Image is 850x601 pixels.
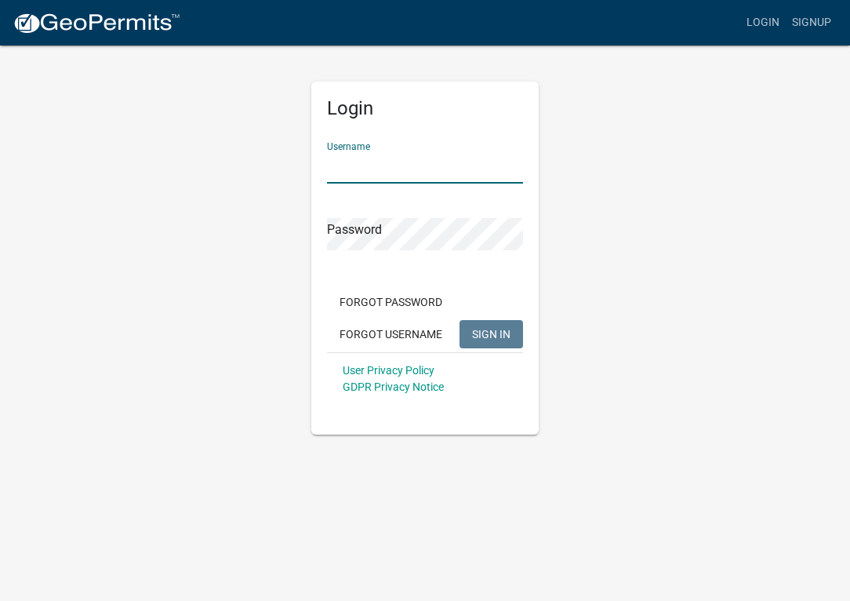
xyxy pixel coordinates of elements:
button: Forgot Username [327,320,455,348]
h5: Login [327,97,523,120]
a: Login [740,8,786,38]
a: User Privacy Policy [343,364,434,377]
span: SIGN IN [472,327,510,340]
a: GDPR Privacy Notice [343,381,444,393]
button: Forgot Password [327,288,455,316]
a: Signup [786,8,837,38]
button: SIGN IN [460,320,523,348]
